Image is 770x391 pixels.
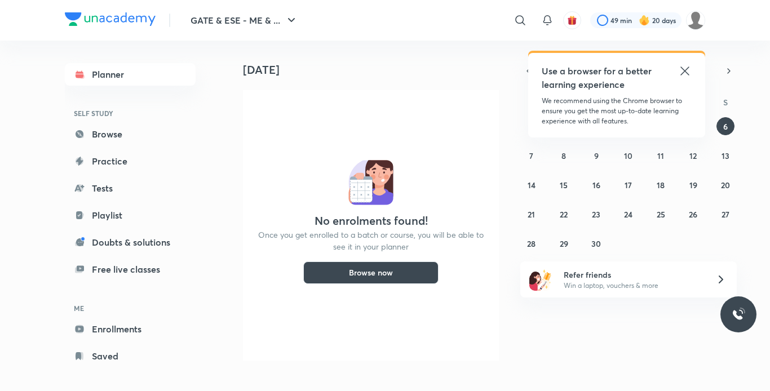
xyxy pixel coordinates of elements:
[657,150,664,161] abbr: September 11, 2025
[625,180,632,190] abbr: September 17, 2025
[639,15,650,26] img: streak
[527,238,536,249] abbr: September 28, 2025
[542,64,654,91] h5: Use a browser for a better learning experience
[243,63,508,77] h4: [DATE]
[716,146,734,165] button: September 13, 2025
[657,180,665,190] abbr: September 18, 2025
[528,209,535,220] abbr: September 21, 2025
[716,176,734,194] button: September 20, 2025
[560,209,568,220] abbr: September 22, 2025
[723,97,728,108] abbr: Saturday
[528,180,536,190] abbr: September 14, 2025
[256,229,485,252] p: Once you get enrolled to a batch or course, you will be able to see it in your planner
[529,150,533,161] abbr: September 7, 2025
[564,269,702,281] h6: Refer friends
[587,176,605,194] button: September 16, 2025
[619,176,638,194] button: September 17, 2025
[555,176,573,194] button: September 15, 2025
[65,123,196,145] a: Browse
[657,209,665,220] abbr: September 25, 2025
[722,150,729,161] abbr: September 13, 2025
[184,9,305,32] button: GATE & ESE - ME & ...
[652,205,670,223] button: September 25, 2025
[563,11,581,29] button: avatar
[652,146,670,165] button: September 11, 2025
[529,268,552,291] img: referral
[689,150,697,161] abbr: September 12, 2025
[684,176,702,194] button: September 19, 2025
[564,281,702,291] p: Win a laptop, vouchers & more
[523,205,541,223] button: September 21, 2025
[684,146,702,165] button: September 12, 2025
[65,104,196,123] h6: SELF STUDY
[65,177,196,199] a: Tests
[686,11,705,30] img: Mujtaba Ahsan
[523,176,541,194] button: September 14, 2025
[523,146,541,165] button: September 7, 2025
[592,180,600,190] abbr: September 16, 2025
[315,214,428,228] h4: No enrolments found!
[65,63,196,86] a: Planner
[65,345,196,367] a: Saved
[555,234,573,252] button: September 29, 2025
[567,15,577,25] img: avatar
[684,205,702,223] button: September 26, 2025
[555,205,573,223] button: September 22, 2025
[65,12,156,26] img: Company Logo
[594,150,599,161] abbr: September 9, 2025
[592,209,600,220] abbr: September 23, 2025
[723,121,728,132] abbr: September 6, 2025
[523,234,541,252] button: September 28, 2025
[561,150,566,161] abbr: September 8, 2025
[65,231,196,254] a: Doubts & solutions
[619,146,638,165] button: September 10, 2025
[722,209,729,220] abbr: September 27, 2025
[716,117,734,135] button: September 6, 2025
[65,318,196,340] a: Enrollments
[652,176,670,194] button: September 18, 2025
[689,209,697,220] abbr: September 26, 2025
[65,150,196,172] a: Practice
[619,205,638,223] button: September 24, 2025
[303,261,439,284] button: Browse now
[587,234,605,252] button: September 30, 2025
[348,160,393,205] img: No events
[624,150,632,161] abbr: September 10, 2025
[721,180,730,190] abbr: September 20, 2025
[542,96,692,126] p: We recommend using the Chrome browser to ensure you get the most up-to-date learning experience w...
[65,258,196,281] a: Free live classes
[689,180,697,190] abbr: September 19, 2025
[65,204,196,226] a: Playlist
[732,308,745,321] img: ttu
[591,238,601,249] abbr: September 30, 2025
[555,146,573,165] button: September 8, 2025
[65,12,156,29] a: Company Logo
[587,146,605,165] button: September 9, 2025
[560,180,568,190] abbr: September 15, 2025
[587,205,605,223] button: September 23, 2025
[65,299,196,318] h6: ME
[624,209,632,220] abbr: September 24, 2025
[560,238,568,249] abbr: September 29, 2025
[716,205,734,223] button: September 27, 2025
